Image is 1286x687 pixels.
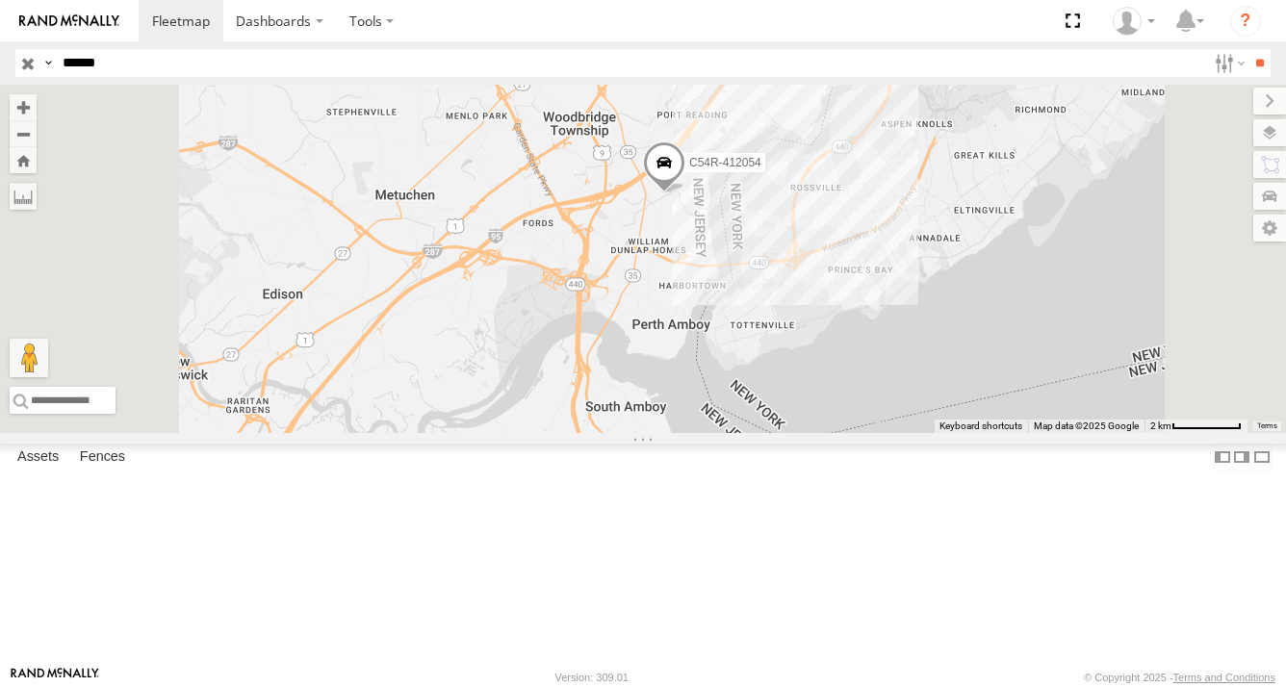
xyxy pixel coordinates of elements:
[10,147,37,173] button: Zoom Home
[1084,672,1275,683] div: © Copyright 2025 -
[1232,444,1251,471] label: Dock Summary Table to the Right
[1173,672,1275,683] a: Terms and Conditions
[1145,420,1247,433] button: Map Scale: 2 km per 69 pixels
[70,444,135,471] label: Fences
[1253,215,1286,242] label: Map Settings
[1150,420,1171,431] span: 2 km
[8,444,68,471] label: Assets
[1252,444,1272,471] label: Hide Summary Table
[1106,7,1162,36] div: Tim Albro
[689,156,761,169] span: C54R-412054
[939,420,1022,433] button: Keyboard shortcuts
[10,339,48,377] button: Drag Pegman onto the map to open Street View
[10,120,37,147] button: Zoom out
[19,14,119,28] img: rand-logo.svg
[555,672,629,683] div: Version: 309.01
[1257,422,1277,430] a: Terms (opens in new tab)
[1213,444,1232,471] label: Dock Summary Table to the Left
[1034,420,1139,431] span: Map data ©2025 Google
[10,183,37,210] label: Measure
[11,668,99,687] a: Visit our Website
[40,49,56,77] label: Search Query
[10,94,37,120] button: Zoom in
[1230,6,1261,37] i: ?
[1207,49,1248,77] label: Search Filter Options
